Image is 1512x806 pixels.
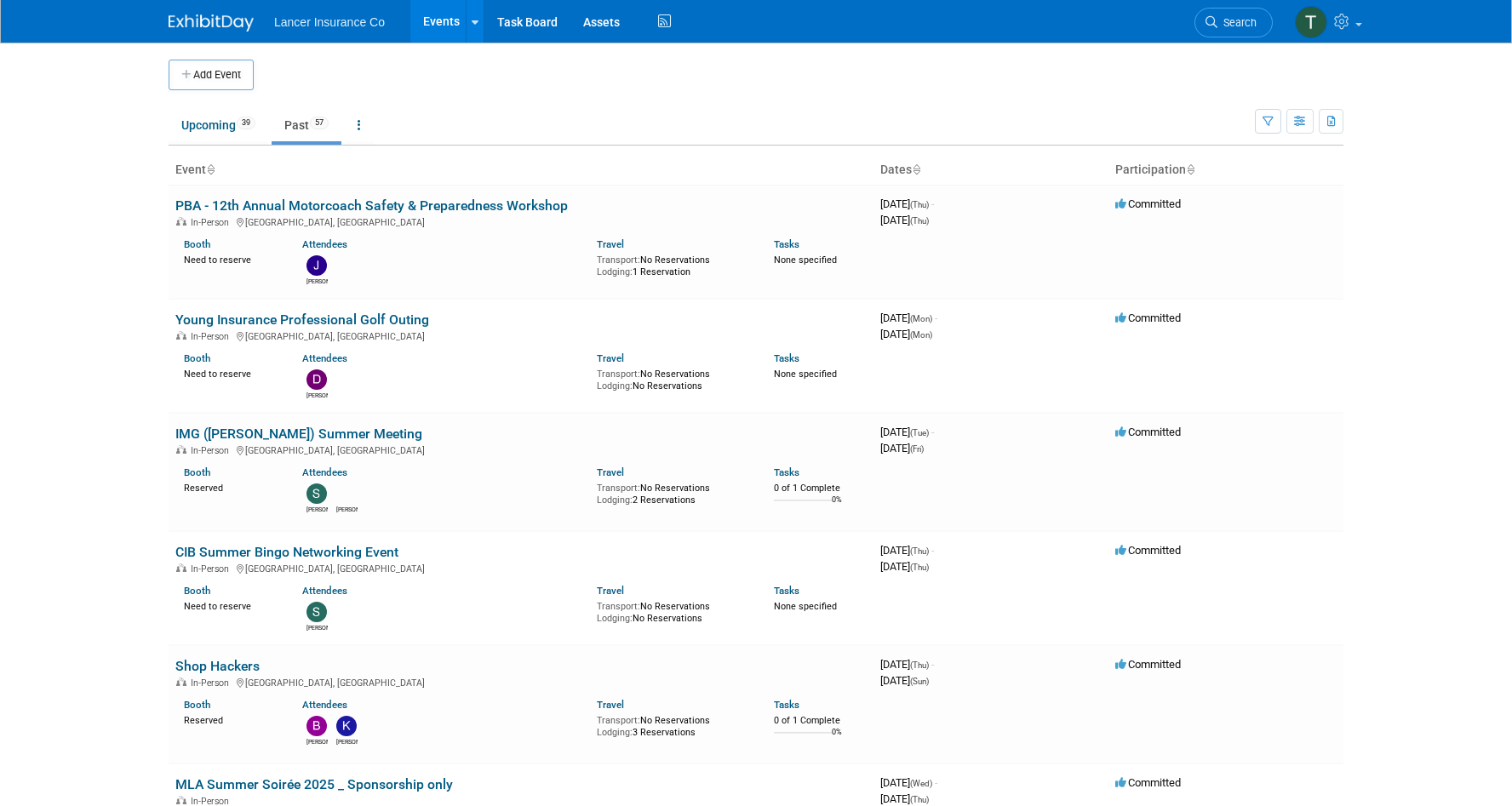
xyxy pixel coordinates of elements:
span: 57 [310,117,329,129]
span: Lodging: [597,380,633,392]
img: In-Person Event [176,217,186,226]
span: [DATE] [880,312,937,324]
img: kathy egan [336,716,357,736]
a: Attendees [302,585,347,597]
span: (Thu) [910,546,929,556]
a: Attendees [302,466,347,478]
span: - [931,658,934,671]
div: Reserved [184,712,277,727]
span: (Wed) [910,779,932,788]
div: Need to reserve [184,251,277,266]
span: [DATE] [880,328,932,340]
div: No Reservations No Reservations [597,365,748,392]
td: 0% [832,495,842,518]
div: [GEOGRAPHIC_DATA], [GEOGRAPHIC_DATA] [175,675,867,689]
img: In-Person Event [176,445,186,454]
span: 39 [237,117,255,129]
div: kathy egan [336,736,358,746]
span: In-Person [191,445,234,456]
th: Participation [1108,156,1343,185]
span: (Mon) [910,330,932,340]
span: [DATE] [880,792,929,805]
div: 0 of 1 Complete [774,483,867,494]
span: Lodging: [597,613,633,624]
span: None specified [774,369,837,380]
a: Shop Hackers [175,658,260,674]
div: No Reservations No Reservations [597,597,748,624]
a: Travel [597,466,624,478]
span: Committed [1115,197,1181,210]
span: Transport: [597,483,640,494]
div: No Reservations 3 Reservations [597,712,748,738]
span: [DATE] [880,544,934,557]
a: Travel [597,585,624,597]
a: Past57 [272,109,341,141]
img: Danielle Smith [336,483,357,504]
div: Steven O'Shea [306,504,328,514]
span: [DATE] [880,674,929,687]
div: Steven Shapiro [306,622,328,632]
span: [DATE] [880,426,934,438]
a: Tasks [774,352,799,364]
a: Booth [184,585,210,597]
span: In-Person [191,677,234,689]
span: None specified [774,601,837,612]
span: Lodging: [597,494,633,506]
a: Booth [184,466,210,478]
span: None specified [774,254,837,266]
div: [GEOGRAPHIC_DATA], [GEOGRAPHIC_DATA] [175,214,867,228]
th: Dates [873,156,1108,185]
span: (Thu) [910,563,929,572]
th: Event [169,156,873,185]
span: - [935,776,937,789]
span: In-Person [191,217,234,228]
span: [DATE] [880,776,937,789]
div: Danielle Smith [336,504,358,514]
span: (Thu) [910,216,929,226]
img: Steven O'Shea [306,483,327,504]
a: CIB Summer Bingo Networking Event [175,544,398,560]
span: Committed [1115,544,1181,557]
span: Committed [1115,776,1181,789]
span: Committed [1115,426,1181,438]
a: Travel [597,352,624,364]
span: [DATE] [880,442,924,454]
img: In-Person Event [176,796,186,804]
span: Transport: [597,369,640,380]
span: Transport: [597,254,640,266]
span: (Fri) [910,444,924,454]
span: (Thu) [910,660,929,670]
span: - [931,197,934,210]
span: (Sun) [910,677,929,686]
a: Attendees [302,699,347,711]
a: Booth [184,699,210,711]
span: Committed [1115,312,1181,324]
a: MLA Summer Soirée 2025 _ Sponsorship only [175,776,453,792]
a: Sort by Participation Type [1186,163,1194,176]
span: Transport: [597,715,640,726]
a: Booth [184,352,210,364]
span: In-Person [191,331,234,342]
img: John Burgan [306,255,327,276]
span: Committed [1115,658,1181,671]
div: [GEOGRAPHIC_DATA], [GEOGRAPHIC_DATA] [175,443,867,456]
a: Booth [184,238,210,250]
div: No Reservations 1 Reservation [597,251,748,277]
a: Tasks [774,585,799,597]
a: Search [1194,8,1273,37]
div: [GEOGRAPHIC_DATA], [GEOGRAPHIC_DATA] [175,329,867,342]
div: 0 of 1 Complete [774,715,867,727]
a: Tasks [774,238,799,250]
span: [DATE] [880,214,929,226]
img: In-Person Event [176,331,186,340]
img: ExhibitDay [169,14,254,31]
a: Upcoming39 [169,109,268,141]
a: Sort by Start Date [912,163,920,176]
img: Steven Shapiro [306,602,327,622]
div: Need to reserve [184,597,277,613]
img: Dennis Kelly [306,369,327,390]
div: Reserved [184,479,277,494]
span: (Thu) [910,200,929,209]
span: Transport: [597,601,640,612]
a: PBA - 12th Annual Motorcoach Safety & Preparedness Workshop [175,197,568,214]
